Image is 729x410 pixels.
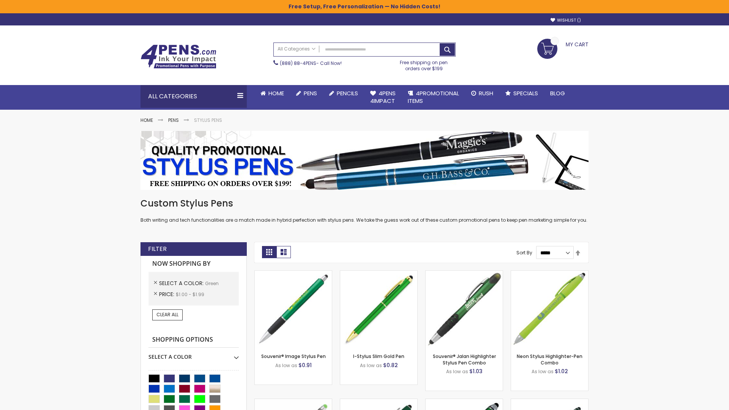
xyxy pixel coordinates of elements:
[555,367,568,375] span: $1.02
[517,353,582,366] a: Neon Stylus Highlighter-Pen Combo
[152,309,183,320] a: Clear All
[148,348,239,361] div: Select A Color
[140,197,589,224] div: Both writing and tech functionalities are a match made in hybrid perfection with stylus pens. We ...
[360,362,382,369] span: As low as
[140,197,589,210] h1: Custom Stylus Pens
[532,368,554,375] span: As low as
[148,332,239,348] strong: Shopping Options
[499,85,544,102] a: Specials
[323,85,364,102] a: Pencils
[274,43,319,55] a: All Categories
[370,89,396,105] span: 4Pens 4impact
[280,60,342,66] span: - Call Now!
[140,85,247,108] div: All Categories
[290,85,323,102] a: Pens
[156,311,178,318] span: Clear All
[148,256,239,272] strong: Now Shopping by
[446,368,468,375] span: As low as
[511,270,588,277] a: Neon Stylus Highlighter-Pen Combo-Green
[254,85,290,102] a: Home
[340,271,417,348] img: I-Stylus Slim Gold-Green
[255,399,332,405] a: Islander Softy Gel with Stylus - ColorJet Imprint-Green
[194,117,222,123] strong: Stylus Pens
[426,271,503,348] img: Souvenir® Jalan Highlighter Stylus Pen Combo-Green
[479,89,493,97] span: Rush
[304,89,317,97] span: Pens
[340,270,417,277] a: I-Stylus Slim Gold-Green
[516,249,532,256] label: Sort By
[148,245,167,253] strong: Filter
[426,270,503,277] a: Souvenir® Jalan Highlighter Stylus Pen Combo-Green
[262,246,276,258] strong: Grid
[340,399,417,405] a: Custom Soft Touch® Metal Pens with Stylus-Green
[364,85,402,110] a: 4Pens4impact
[140,117,153,123] a: Home
[550,89,565,97] span: Blog
[280,60,316,66] a: (888) 88-4PENS
[176,291,204,298] span: $1.00 - $1.99
[353,353,404,360] a: I-Stylus Slim Gold Pen
[402,85,465,110] a: 4PROMOTIONALITEMS
[513,89,538,97] span: Specials
[278,46,316,52] span: All Categories
[205,280,219,287] span: Green
[255,271,332,348] img: Souvenir® Image Stylus Pen-Green
[551,17,581,23] a: Wishlist
[511,271,588,348] img: Neon Stylus Highlighter-Pen Combo-Green
[383,361,398,369] span: $0.82
[544,85,571,102] a: Blog
[255,270,332,277] a: Souvenir® Image Stylus Pen-Green
[298,361,312,369] span: $0.91
[426,399,503,405] a: Kyra Pen with Stylus and Flashlight-Green
[469,367,483,375] span: $1.03
[140,44,216,69] img: 4Pens Custom Pens and Promotional Products
[433,353,496,366] a: Souvenir® Jalan Highlighter Stylus Pen Combo
[261,353,326,360] a: Souvenir® Image Stylus Pen
[511,399,588,405] a: Colter Stylus Twist Metal Pen-Green
[140,131,589,190] img: Stylus Pens
[392,57,456,72] div: Free shipping on pen orders over $199
[268,89,284,97] span: Home
[465,85,499,102] a: Rush
[275,362,297,369] span: As low as
[168,117,179,123] a: Pens
[159,290,176,298] span: Price
[408,89,459,105] span: 4PROMOTIONAL ITEMS
[337,89,358,97] span: Pencils
[159,279,205,287] span: Select A Color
